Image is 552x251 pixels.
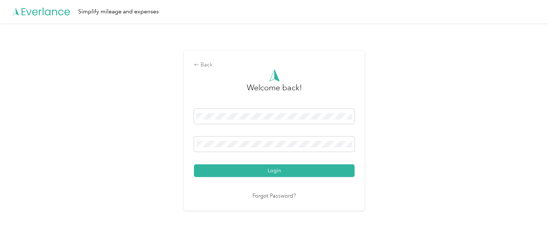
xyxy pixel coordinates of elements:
iframe: Everlance-gr Chat Button Frame [511,211,552,251]
button: Login [194,164,354,177]
div: Back [194,61,354,69]
a: Forgot Password? [252,192,296,200]
h3: greeting [247,82,302,101]
div: Simplify mileage and expenses [78,7,159,16]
